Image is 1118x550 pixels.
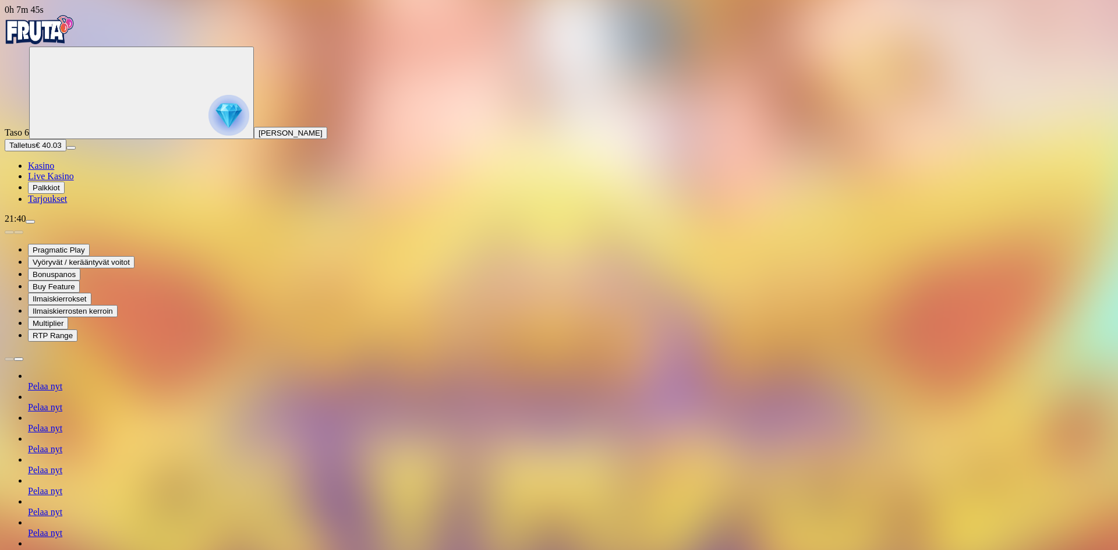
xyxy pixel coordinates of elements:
button: Multiplier [28,317,68,329]
button: [PERSON_NAME] [254,127,327,139]
a: Pelaa nyt [28,528,62,538]
button: Ilmaiskierrosten kerroin [28,305,118,317]
button: Buy Feature [28,281,80,293]
span: € 40.03 [36,141,61,150]
button: next slide [14,357,23,361]
span: Multiplier [33,319,63,328]
a: Pelaa nyt [28,507,62,517]
img: Fruta [5,15,75,44]
span: Taso 6 [5,127,29,137]
span: Palkkiot [33,183,60,192]
a: Pelaa nyt [28,381,62,391]
span: Pragmatic Play [33,246,85,254]
button: prev slide [5,230,14,234]
button: next slide [14,230,23,234]
a: Pelaa nyt [28,402,62,412]
span: Talletus [9,141,36,150]
a: Fruta [5,36,75,46]
a: Tarjoukset [28,194,67,204]
span: [PERSON_NAME] [259,129,323,137]
button: prev slide [5,357,14,361]
button: menu [26,220,35,223]
img: reward progress [208,95,249,136]
nav: Main menu [5,161,1113,204]
button: menu [66,146,76,150]
span: Buy Feature [33,282,75,291]
nav: Primary [5,15,1113,204]
button: Bonuspanos [28,268,80,281]
span: Vyöryvät / kerääntyvät voitot [33,258,130,267]
span: Bonuspanos [33,270,76,279]
span: RTP Range [33,331,73,340]
span: Ilmaiskierrokset [33,294,87,303]
a: Pelaa nyt [28,444,62,454]
span: 21:40 [5,214,26,223]
button: Talletusplus icon€ 40.03 [5,139,66,151]
a: Pelaa nyt [28,486,62,496]
a: Pelaa nyt [28,465,62,475]
span: user session time [5,5,44,15]
button: Pragmatic Play [28,244,90,256]
button: reward progress [29,47,254,139]
button: Ilmaiskierrokset [28,293,91,305]
button: Palkkiot [28,182,65,194]
a: Pelaa nyt [28,423,62,433]
a: Live Kasino [28,171,74,181]
button: Vyöryvät / kerääntyvät voitot [28,256,135,268]
button: RTP Range [28,329,77,342]
a: Kasino [28,161,54,171]
span: Ilmaiskierrosten kerroin [33,307,113,315]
